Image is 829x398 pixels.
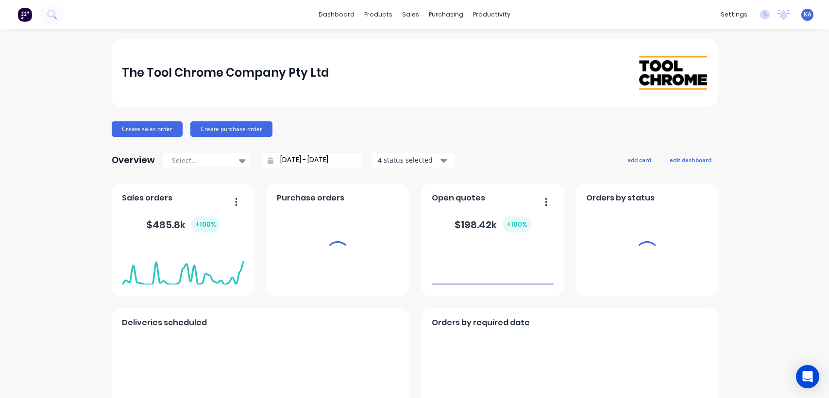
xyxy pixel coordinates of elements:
div: Overview [112,150,155,170]
button: Create sales order [112,121,183,137]
span: KA [804,10,812,19]
button: Create purchase order [190,121,272,137]
span: Purchase orders [277,192,344,204]
span: Open quotes [432,192,485,204]
button: edit dashboard [663,153,718,166]
div: purchasing [424,7,468,22]
img: Factory [17,7,32,22]
div: $ 198.42k [455,216,531,232]
button: add card [621,153,658,166]
span: Deliveries scheduled [122,317,207,329]
div: The Tool Chrome Company Pty Ltd [122,63,329,83]
a: dashboard [314,7,359,22]
div: + 100 % [503,216,531,232]
div: settings [716,7,752,22]
span: Orders by status [586,192,655,204]
div: + 100 % [191,216,220,232]
div: products [359,7,397,22]
div: productivity [468,7,515,22]
img: The Tool Chrome Company Pty Ltd [639,56,707,90]
button: 4 status selected [372,153,455,167]
div: sales [397,7,424,22]
div: 4 status selected [378,155,439,165]
div: $ 485.8k [146,216,220,232]
span: Sales orders [122,192,172,204]
div: Open Intercom Messenger [796,365,819,388]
